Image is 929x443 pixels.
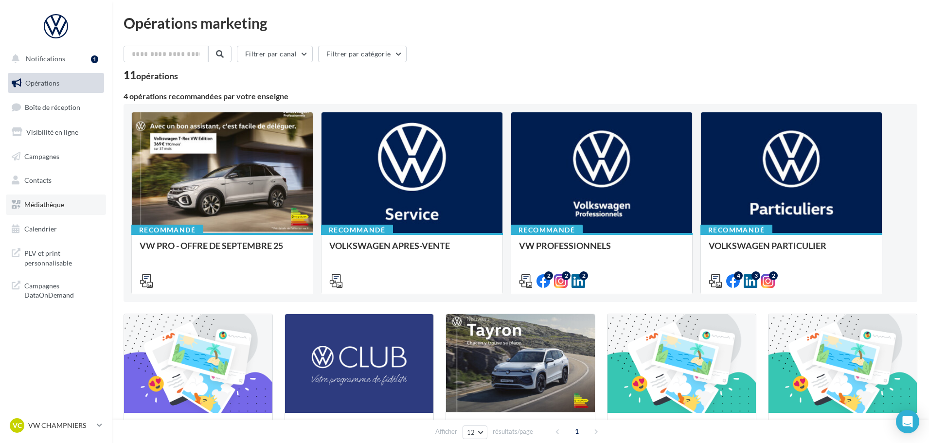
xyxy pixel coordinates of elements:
div: 2 [579,271,588,280]
div: VW PROFESSIONNELS [519,241,684,260]
p: VW CHAMPNIERS [28,421,93,430]
span: Notifications [26,54,65,63]
span: Médiathèque [24,200,64,209]
button: Filtrer par catégorie [318,46,407,62]
button: Notifications 1 [6,49,102,69]
div: opérations [136,71,178,80]
div: 2 [544,271,553,280]
span: VC [13,421,22,430]
div: Recommandé [700,225,772,235]
div: VOLKSWAGEN APRES-VENTE [329,241,495,260]
a: Visibilité en ligne [6,122,106,142]
div: 4 [734,271,743,280]
a: Contacts [6,170,106,191]
div: VOLKSWAGEN PARTICULIER [709,241,874,260]
span: Boîte de réception [25,103,80,111]
span: résultats/page [493,427,533,436]
div: 4 opérations recommandées par votre enseigne [124,92,917,100]
span: Campagnes [24,152,59,160]
a: Campagnes [6,146,106,167]
span: Visibilité en ligne [26,128,78,136]
a: VC VW CHAMPNIERS [8,416,104,435]
div: 2 [562,271,571,280]
a: Médiathèque [6,195,106,215]
span: Contacts [24,176,52,184]
div: VW PRO - OFFRE DE SEPTEMBRE 25 [140,241,305,260]
a: Opérations [6,73,106,93]
div: Open Intercom Messenger [896,410,919,433]
span: 1 [569,424,585,439]
span: Calendrier [24,225,57,233]
span: PLV et print personnalisable [24,247,100,267]
div: Recommandé [321,225,393,235]
a: Calendrier [6,219,106,239]
a: Campagnes DataOnDemand [6,275,106,304]
div: Opérations marketing [124,16,917,30]
span: Afficher [435,427,457,436]
a: Boîte de réception [6,97,106,118]
div: Recommandé [131,225,203,235]
a: PLV et print personnalisable [6,243,106,271]
button: 12 [463,425,487,439]
div: 1 [91,55,98,63]
button: Filtrer par canal [237,46,313,62]
span: Campagnes DataOnDemand [24,279,100,300]
div: 2 [769,271,778,280]
div: 11 [124,70,178,81]
span: Opérations [25,79,59,87]
span: 12 [467,428,475,436]
div: Recommandé [511,225,583,235]
div: 3 [751,271,760,280]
